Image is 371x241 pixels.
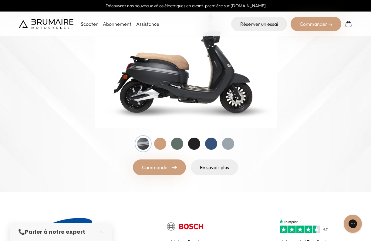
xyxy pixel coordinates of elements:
a: En savoir plus [191,159,238,175]
img: right-arrow-2.png [329,23,332,27]
img: Brumaire Motocycles [19,19,73,29]
a: Abonnement [103,21,131,27]
a: Assistance [136,21,159,27]
iframe: Gorgias live chat messenger [341,213,365,235]
img: Panier [345,20,352,28]
a: Réserver un essai [231,17,287,31]
p: Scooter [81,20,98,28]
img: right-arrow.png [172,166,177,169]
div: Commander [291,17,341,31]
a: Commander [133,159,186,175]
